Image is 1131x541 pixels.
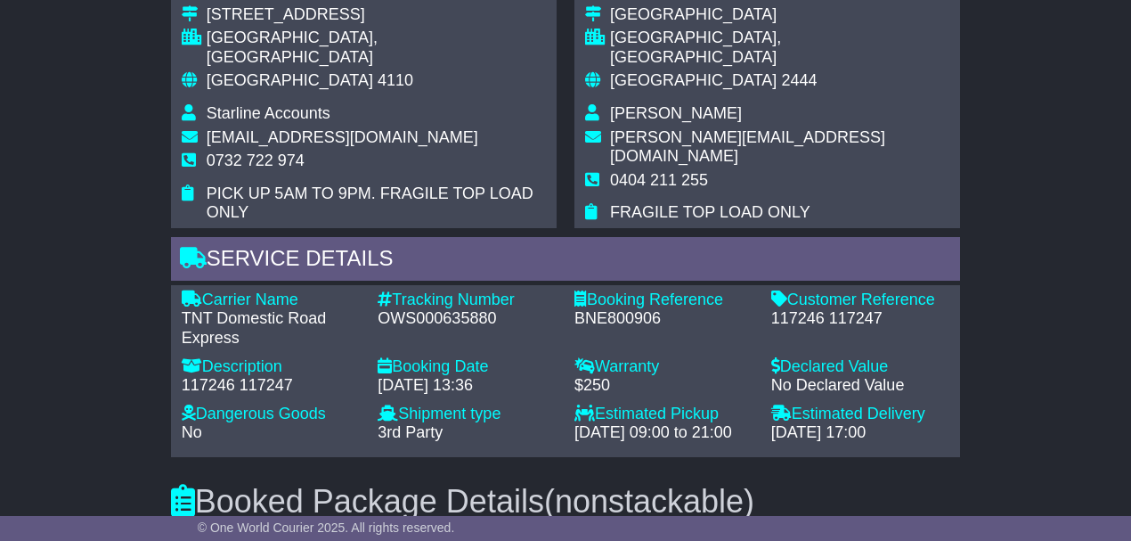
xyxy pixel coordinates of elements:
[378,376,557,396] div: [DATE] 13:36
[207,5,546,25] div: [STREET_ADDRESS]
[378,423,443,441] span: 3rd Party
[207,71,373,89] span: [GEOGRAPHIC_DATA]
[182,291,361,310] div: Carrier Name
[198,521,455,535] span: © One World Courier 2025. All rights reserved.
[182,376,361,396] div: 117246 117247
[207,152,305,169] span: 0732 722 974
[610,171,708,189] span: 0404 211 255
[171,484,961,520] h3: Booked Package Details
[610,128,885,166] span: [PERSON_NAME][EMAIL_ADDRESS][DOMAIN_NAME]
[207,184,533,222] span: PICK UP 5AM TO 9PM. FRAGILE TOP LOAD ONLY
[781,71,817,89] span: 2444
[610,5,949,25] div: [GEOGRAPHIC_DATA]
[182,405,361,424] div: Dangerous Goods
[610,29,949,67] div: [GEOGRAPHIC_DATA], [GEOGRAPHIC_DATA]
[771,405,950,424] div: Estimated Delivery
[771,291,950,310] div: Customer Reference
[378,357,557,377] div: Booking Date
[574,423,753,443] div: [DATE] 09:00 to 21:00
[610,104,742,122] span: [PERSON_NAME]
[574,405,753,424] div: Estimated Pickup
[771,357,950,377] div: Declared Value
[574,291,753,310] div: Booking Reference
[378,405,557,424] div: Shipment type
[574,357,753,377] div: Warranty
[771,423,950,443] div: [DATE] 17:00
[771,309,950,329] div: 117246 117247
[610,203,810,221] span: FRAGILE TOP LOAD ONLY
[207,104,330,122] span: Starline Accounts
[574,309,753,329] div: BNE800906
[378,291,557,310] div: Tracking Number
[207,128,478,146] span: [EMAIL_ADDRESS][DOMAIN_NAME]
[378,309,557,329] div: OWS000635880
[574,376,753,396] div: $250
[771,376,950,396] div: No Declared Value
[182,309,361,348] div: TNT Domestic Road Express
[207,29,546,67] div: [GEOGRAPHIC_DATA], [GEOGRAPHIC_DATA]
[544,483,754,520] span: (nonstackable)
[182,357,361,377] div: Description
[182,423,202,441] span: No
[171,237,961,285] div: Service Details
[610,71,777,89] span: [GEOGRAPHIC_DATA]
[378,71,413,89] span: 4110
